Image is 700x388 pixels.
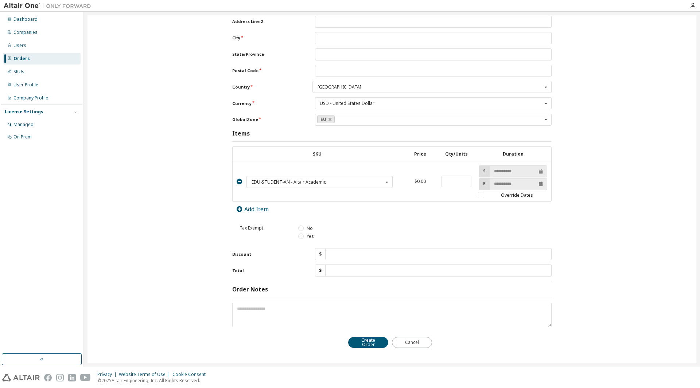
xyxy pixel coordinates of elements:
div: Privacy [97,372,119,377]
div: Companies [13,30,38,35]
div: Cookie Consent [172,372,210,377]
img: facebook.svg [44,374,52,381]
div: Country [312,81,552,93]
input: City [315,32,552,44]
label: E [479,181,487,187]
div: Users [13,43,26,48]
div: SKUs [13,69,24,75]
label: GlobalZone [232,117,303,122]
td: $0.00 [402,161,438,202]
input: Total [326,264,552,277]
div: Managed [13,122,34,128]
div: License Settings [5,109,43,115]
label: Country [232,84,300,90]
div: USD - United States Dollar [320,101,374,106]
label: Override Dates [478,192,548,198]
p: © 2025 Altair Engineering, Inc. All Rights Reserved. [97,377,210,384]
h3: Order Notes [232,286,268,293]
th: Price [402,147,438,161]
label: Address Line 2 [232,19,303,24]
img: instagram.svg [56,374,64,381]
label: Yes [298,233,314,239]
label: Total [232,268,303,274]
label: S [479,168,487,174]
img: altair_logo.svg [2,374,40,381]
th: Duration [475,147,551,161]
img: youtube.svg [80,374,91,381]
div: EDU-STUDENT-AN - Altair Academic [252,180,383,184]
img: linkedin.svg [68,374,76,381]
div: Currency [315,97,552,109]
div: [GEOGRAPHIC_DATA] [318,85,542,89]
div: $ [315,248,326,260]
input: Postal Code [315,65,552,77]
div: User Profile [13,82,38,88]
th: SKU [233,147,402,161]
label: Currency [232,101,303,106]
div: Orders [13,56,30,62]
img: Altair One [4,2,95,9]
label: City [232,35,303,41]
input: Address Line 2 [315,16,552,28]
a: EU [317,115,335,123]
h3: Items [232,130,250,137]
input: Discount [326,248,552,260]
label: No [298,225,312,231]
label: Discount [232,251,303,257]
span: Tax Exempt [240,225,263,231]
a: Add Item [236,205,269,213]
input: State/Province [315,48,552,60]
div: $ [315,264,326,277]
th: Qty/Units [438,147,475,161]
div: On Prem [13,134,32,140]
button: Create Order [348,337,388,348]
button: Cancel [392,337,432,348]
div: Website Terms of Use [119,372,172,377]
div: Dashboard [13,16,38,22]
div: GlobalZone [315,114,552,126]
label: Postal Code [232,68,303,74]
label: State/Province [232,51,303,57]
div: Company Profile [13,95,48,101]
